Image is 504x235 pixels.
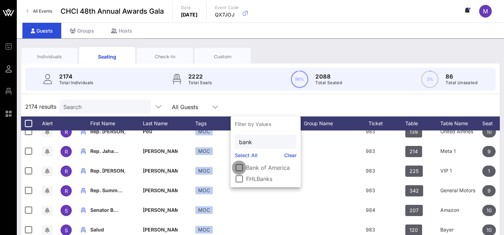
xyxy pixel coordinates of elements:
div: Individuals [27,53,72,60]
p: 2174 [59,72,93,81]
div: Check-In [142,53,188,60]
p: QX7JOJ [215,11,239,18]
span: S [65,208,68,214]
span: 983 [366,168,375,174]
div: Groups [61,23,103,39]
div: MOC [195,147,213,155]
div: Ticket [353,116,405,130]
p: [DATE] [181,11,198,18]
span: R [65,168,68,174]
p: [PERSON_NAME] [143,181,178,200]
div: Group Name [304,116,353,130]
p: Rep. Summ… [90,181,125,200]
span: 207 [409,205,419,216]
div: General Motors [440,181,482,200]
div: Seating [84,53,130,60]
p: [PERSON_NAME] [143,161,178,181]
span: 984 [366,207,375,213]
div: Table [405,116,440,130]
label: FHLBanks [246,175,296,182]
span: R [65,188,68,194]
div: Meta 1 [440,141,482,161]
div: Last Name [143,116,195,130]
span: 2174 results [25,102,56,111]
div: MOC [195,167,213,175]
p: Rep. Jaha… [90,141,125,161]
div: VIP 1 [440,161,482,181]
label: Bank of America [246,164,296,171]
p: 86 [446,72,477,81]
div: Amazon [440,200,482,220]
div: Table Name [440,116,482,130]
span: 9 [488,146,491,157]
div: MOC [195,187,213,194]
p: Rep. [PERSON_NAME]… [90,122,125,141]
p: [PERSON_NAME] [143,200,178,220]
p: Total Unseated [446,79,477,86]
p: Total Individuals [59,79,93,86]
span: 139 [409,126,418,137]
div: MOC [195,128,213,135]
p: 2088 [315,72,342,81]
div: Tags [195,116,255,130]
span: S [65,227,68,233]
div: Hosts [103,23,141,39]
a: Select All [235,152,258,159]
p: Filter by Values [231,116,301,132]
span: 983 [366,148,375,154]
span: 9 [488,185,491,196]
span: 342 [409,185,419,196]
p: Event Code [215,4,239,11]
div: First Name [90,116,143,130]
p: Total Seats [188,79,212,86]
p: Pou [143,122,178,141]
span: All Events [33,8,52,14]
div: All Guests [172,104,198,110]
span: 10 [486,205,492,216]
p: 2222 [188,72,212,81]
span: 983 [366,227,375,233]
div: All Guests [168,100,224,114]
span: 983 [366,187,375,193]
p: Senator B… [90,200,125,220]
span: 10 [486,126,492,137]
div: United Airlines [440,122,482,141]
a: Clear [284,152,297,159]
a: All Events [22,6,56,17]
div: m [479,5,492,18]
div: Guests [22,23,61,39]
div: Alert [38,116,56,130]
p: [PERSON_NAME] [143,141,178,161]
p: Total Seated [315,79,342,86]
span: R [65,129,68,135]
span: CHCI 48th Annual Awards Gala [61,6,164,16]
div: Custom [200,53,245,60]
span: R [65,149,68,155]
span: 214 [409,146,418,157]
p: Rep. [PERSON_NAME]… [90,161,125,181]
div: MOC [195,226,213,234]
span: 225 [409,166,419,177]
span: 983 [366,128,375,134]
div: MOC [195,206,213,214]
span: m [483,8,488,15]
p: Date [181,4,198,11]
span: 1 [488,166,490,177]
